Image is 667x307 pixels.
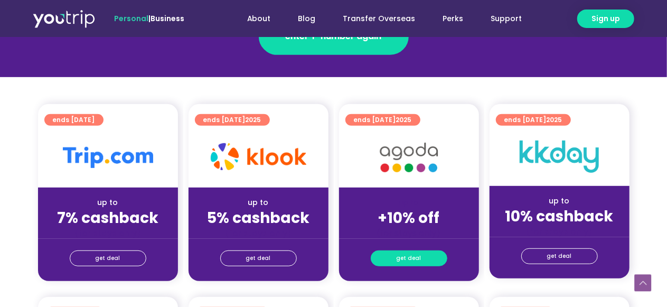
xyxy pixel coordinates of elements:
[505,206,614,227] strong: 10% cashback
[504,114,562,126] span: ends [DATE]
[378,208,440,228] strong: +10% off
[498,226,621,237] div: (for stays only)
[233,9,285,29] a: About
[203,114,261,126] span: ends [DATE]
[246,251,271,266] span: get deal
[114,13,184,24] span: |
[591,13,620,24] span: Sign up
[547,115,562,124] span: 2025
[354,114,412,126] span: ends [DATE]
[220,250,297,266] a: get deal
[371,250,447,266] a: get deal
[207,208,309,228] strong: 5% cashback
[347,228,471,239] div: (for stays only)
[285,9,330,29] a: Blog
[399,197,419,208] span: up to
[547,249,572,264] span: get deal
[397,251,421,266] span: get deal
[330,9,429,29] a: Transfer Overseas
[477,9,536,29] a: Support
[151,13,184,24] a: Business
[197,228,320,239] div: (for stays only)
[429,9,477,29] a: Perks
[197,197,320,208] div: up to
[114,13,148,24] span: Personal
[521,248,598,264] a: get deal
[498,196,621,207] div: up to
[46,228,170,239] div: (for stays only)
[195,114,270,126] a: ends [DATE]2025
[57,208,158,228] strong: 7% cashback
[345,114,420,126] a: ends [DATE]2025
[44,114,104,126] a: ends [DATE]
[496,114,571,126] a: ends [DATE]2025
[213,9,536,29] nav: Menu
[53,114,95,126] span: ends [DATE]
[46,197,170,208] div: up to
[577,10,634,28] a: Sign up
[396,115,412,124] span: 2025
[70,250,146,266] a: get deal
[96,251,120,266] span: get deal
[246,115,261,124] span: 2025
